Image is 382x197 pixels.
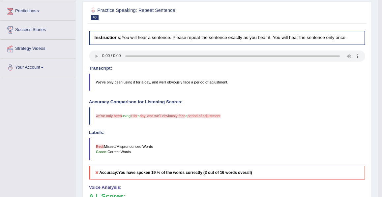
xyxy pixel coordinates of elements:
b: Red: [96,145,104,148]
blockquote: Missed/Mispronounced Words Correct Words [89,138,365,160]
a: Your Account [0,58,75,75]
h5: Accuracy: [89,166,365,180]
span: we've only been [96,114,122,118]
h4: You will hear a sentence. Please repeat the sentence exactly as you hear it. You will hear the se... [89,31,365,45]
h4: Voice Analysis: [89,185,365,190]
h4: Transcript: [89,66,365,71]
span: 43 [91,15,99,20]
b: Green: [96,150,108,154]
span: it for [131,114,137,118]
a: Success Stories [0,21,75,37]
span: using [122,114,131,118]
span: a [185,114,187,118]
b: You have spoken 19 % of the words correctly (3 out of 16 words overall) [118,170,252,175]
a: Predictions [0,2,75,18]
a: Strategy Videos [0,40,75,56]
h4: Accuracy Comparison for Listening Scores: [89,100,365,105]
h4: Labels: [89,130,365,135]
span: a [137,114,139,118]
blockquote: We've only been using it for a day, and we'll obviously face a period of adjustment. [89,74,365,91]
span: period of adjustment [188,114,220,118]
b: Instructions: [94,35,121,40]
span: day, and we'll obviously face [140,114,186,118]
h2: Practice Speaking: Repeat Sentence [89,6,260,20]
